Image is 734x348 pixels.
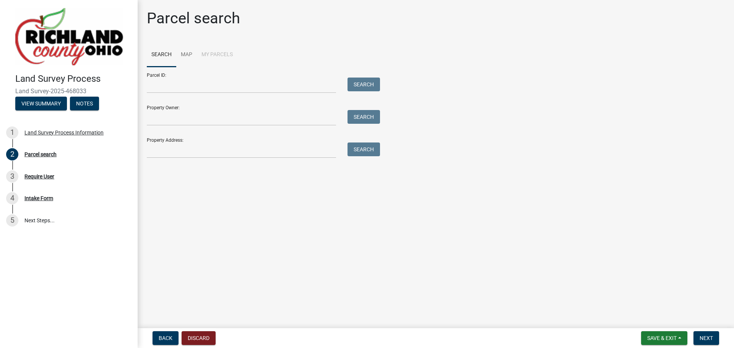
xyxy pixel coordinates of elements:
[24,130,104,135] div: Land Survey Process Information
[24,174,54,179] div: Require User
[348,142,380,156] button: Search
[647,335,677,341] span: Save & Exit
[6,214,18,227] div: 5
[693,331,719,345] button: Next
[159,335,172,341] span: Back
[15,101,67,107] wm-modal-confirm: Summary
[24,196,53,201] div: Intake Form
[6,170,18,183] div: 3
[15,8,123,65] img: Richland County, Ohio
[147,9,240,28] h1: Parcel search
[6,192,18,204] div: 4
[15,73,132,84] h4: Land Survey Process
[153,331,179,345] button: Back
[348,110,380,124] button: Search
[176,43,197,67] a: Map
[6,148,18,160] div: 2
[15,97,67,110] button: View Summary
[70,97,99,110] button: Notes
[182,331,216,345] button: Discard
[6,126,18,139] div: 1
[24,152,57,157] div: Parcel search
[70,101,99,107] wm-modal-confirm: Notes
[348,78,380,91] button: Search
[641,331,687,345] button: Save & Exit
[147,43,176,67] a: Search
[15,87,122,95] span: Land Survey-2025-468033
[700,335,713,341] span: Next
